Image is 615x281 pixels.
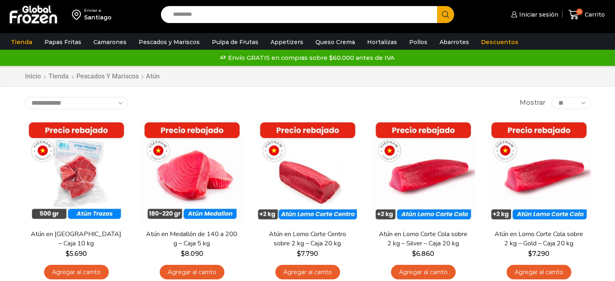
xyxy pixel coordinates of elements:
a: Tienda [7,34,36,50]
a: Pollos [405,34,431,50]
a: Atún en Lomo Corte Cola sobre 2 kg – Gold – Caja 20 kg [492,230,585,248]
a: Papas Fritas [40,34,85,50]
span: Iniciar sesión [517,11,558,19]
a: Queso Crema [311,34,359,50]
span: $ [181,250,185,258]
span: $ [297,250,301,258]
a: Appetizers [266,34,307,50]
a: Agregar al carrito: “Atún en Medallón de 140 a 200 g - Caja 5 kg” [160,265,224,280]
a: Agregar al carrito: “Atún en Lomo Corte Cola sobre 2 kg - Gold – Caja 20 kg” [507,265,571,280]
bdi: 6.860 [412,250,434,258]
a: 0 Carrito [566,5,607,24]
div: Enviar a [84,8,112,13]
a: Agregar al carrito: “Atún en Lomo Corte Cola sobre 2 kg - Silver - Caja 20 kg” [391,265,456,280]
a: Abarrotes [435,34,473,50]
div: Santiago [84,13,112,21]
span: 0 [576,8,583,15]
a: Agregar al carrito: “Atún en Trozos - Caja 10 kg” [44,265,109,280]
span: Mostrar [520,98,545,108]
a: Atún en Lomo Corte Cola sobre 2 kg – Silver – Caja 20 kg [376,230,469,248]
a: Pescados y Mariscos [76,72,139,81]
button: Search button [437,6,454,23]
bdi: 8.090 [181,250,203,258]
a: Atún en [GEOGRAPHIC_DATA] – Caja 10 kg [30,230,123,248]
bdi: 5.690 [66,250,87,258]
a: Descuentos [477,34,522,50]
a: Atún en Medallón de 140 a 200 g – Caja 5 kg [145,230,238,248]
span: $ [528,250,532,258]
span: $ [412,250,416,258]
select: Pedido de la tienda [25,97,128,109]
a: Camarones [89,34,131,50]
a: Hortalizas [363,34,401,50]
a: Agregar al carrito: “Atún en Lomo Corte Centro sobre 2 kg - Caja 20 kg” [275,265,340,280]
a: Tienda [48,72,69,81]
h1: Atún [146,72,160,80]
img: address-field-icon.svg [72,8,84,21]
a: Inicio [25,72,41,81]
a: Pulpa de Frutas [208,34,262,50]
span: $ [66,250,70,258]
bdi: 7.790 [297,250,318,258]
a: Pescados y Mariscos [135,34,204,50]
a: Atún en Lomo Corte Centro sobre 2 kg – Caja 20 kg [261,230,354,248]
bdi: 7.290 [528,250,549,258]
a: Iniciar sesión [509,6,558,23]
nav: Breadcrumb [25,72,160,81]
span: Carrito [583,11,605,19]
